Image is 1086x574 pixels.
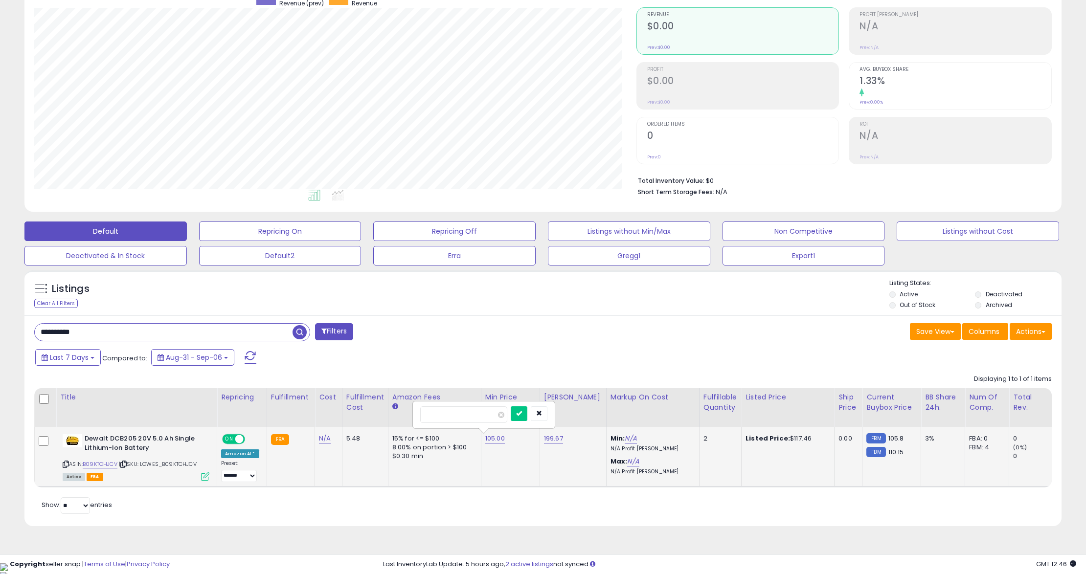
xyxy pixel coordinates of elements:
[647,99,670,105] small: Prev: $0.00
[199,221,362,241] button: Repricing On
[900,301,935,309] label: Out of Stock
[888,447,904,457] span: 110.15
[392,392,477,402] div: Amazon Fees
[625,434,636,443] a: N/A
[611,434,625,443] b: Min:
[24,246,187,265] button: Deactivated & In Stock
[319,392,338,402] div: Cost
[42,500,112,509] span: Show: entries
[986,301,1012,309] label: Archived
[716,187,727,197] span: N/A
[85,434,204,455] b: Dewalt DCB205 20V 5.0 Ah Single Lithium-Ion Battery
[544,434,563,443] a: 199.67
[392,443,474,452] div: 8.00% on portion > $100
[24,221,187,241] button: Default
[647,21,839,34] h2: $0.00
[60,392,213,402] div: Title
[638,177,704,185] b: Total Inventory Value:
[221,460,259,482] div: Preset:
[647,75,839,88] h2: $0.00
[271,392,311,402] div: Fulfillment
[373,221,536,241] button: Repricing Off
[910,323,961,340] button: Save View
[1013,452,1053,461] div: 0
[889,279,1062,288] p: Listing States:
[647,154,661,160] small: Prev: 0
[969,392,1005,413] div: Num of Comp.
[1013,392,1049,413] div: Total Rev.
[627,457,639,466] a: N/A
[1013,443,1027,451] small: (0%)
[102,353,147,363] span: Compared to:
[925,392,961,413] div: BB Share 24h.
[838,434,855,443] div: 0.00
[723,221,885,241] button: Non Competitive
[1013,434,1053,443] div: 0
[969,434,1001,443] div: FBA: 0
[392,434,474,443] div: 15% for <= $100
[221,392,263,402] div: Repricing
[346,434,381,443] div: 5.48
[221,449,259,458] div: Amazon AI *
[392,452,474,461] div: $0.30 min
[838,392,858,413] div: Ship Price
[860,75,1051,88] h2: 1.33%
[647,122,839,127] span: Ordered Items
[548,246,710,265] button: Gregg1
[611,457,628,466] b: Max:
[52,282,90,296] h5: Listings
[746,434,827,443] div: $117.46
[84,559,125,569] a: Terms of Use
[860,130,1051,143] h2: N/A
[866,447,885,457] small: FBM
[271,434,289,445] small: FBA
[647,67,839,72] span: Profit
[647,130,839,143] h2: 0
[119,460,197,468] span: | SKU: LOWES_B09KTCHJCV
[485,392,536,402] div: Min Price
[860,12,1051,18] span: Profit [PERSON_NAME]
[969,443,1001,452] div: FBM: 4
[392,402,398,411] small: Amazon Fees.
[606,388,699,427] th: The percentage added to the cost of goods (COGS) that forms the calculator for Min & Max prices.
[647,12,839,18] span: Revenue
[505,559,553,569] a: 2 active listings
[346,392,384,413] div: Fulfillment Cost
[1036,559,1076,569] span: 2025-09-14 12:46 GMT
[151,349,234,366] button: Aug-31 - Sep-06
[703,434,734,443] div: 2
[962,323,1008,340] button: Columns
[319,434,331,443] a: N/A
[63,473,85,481] span: All listings currently available for purchase on Amazon
[548,221,710,241] button: Listings without Min/Max
[611,392,695,402] div: Markup on Cost
[611,445,692,452] p: N/A Profit [PERSON_NAME]
[860,154,879,160] small: Prev: N/A
[860,99,883,105] small: Prev: 0.00%
[638,174,1044,186] li: $0
[485,434,505,443] a: 105.00
[1010,323,1052,340] button: Actions
[373,246,536,265] button: Erra
[50,353,89,362] span: Last 7 Days
[860,44,879,50] small: Prev: N/A
[974,375,1052,384] div: Displaying 1 to 1 of 1 items
[986,290,1022,298] label: Deactivated
[969,327,999,336] span: Columns
[35,349,101,366] button: Last 7 Days
[746,392,830,402] div: Listed Price
[63,434,82,447] img: 3140TTrnjuL._SL40_.jpg
[860,21,1051,34] h2: N/A
[315,323,353,340] button: Filters
[127,559,170,569] a: Privacy Policy
[638,188,714,196] b: Short Term Storage Fees:
[223,435,235,443] span: ON
[900,290,918,298] label: Active
[647,44,670,50] small: Prev: $0.00
[544,392,602,402] div: [PERSON_NAME]
[611,468,692,475] p: N/A Profit [PERSON_NAME]
[63,434,209,480] div: ASIN:
[746,434,790,443] b: Listed Price:
[83,460,117,468] a: B09KTCHJCV
[925,434,957,443] div: 3%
